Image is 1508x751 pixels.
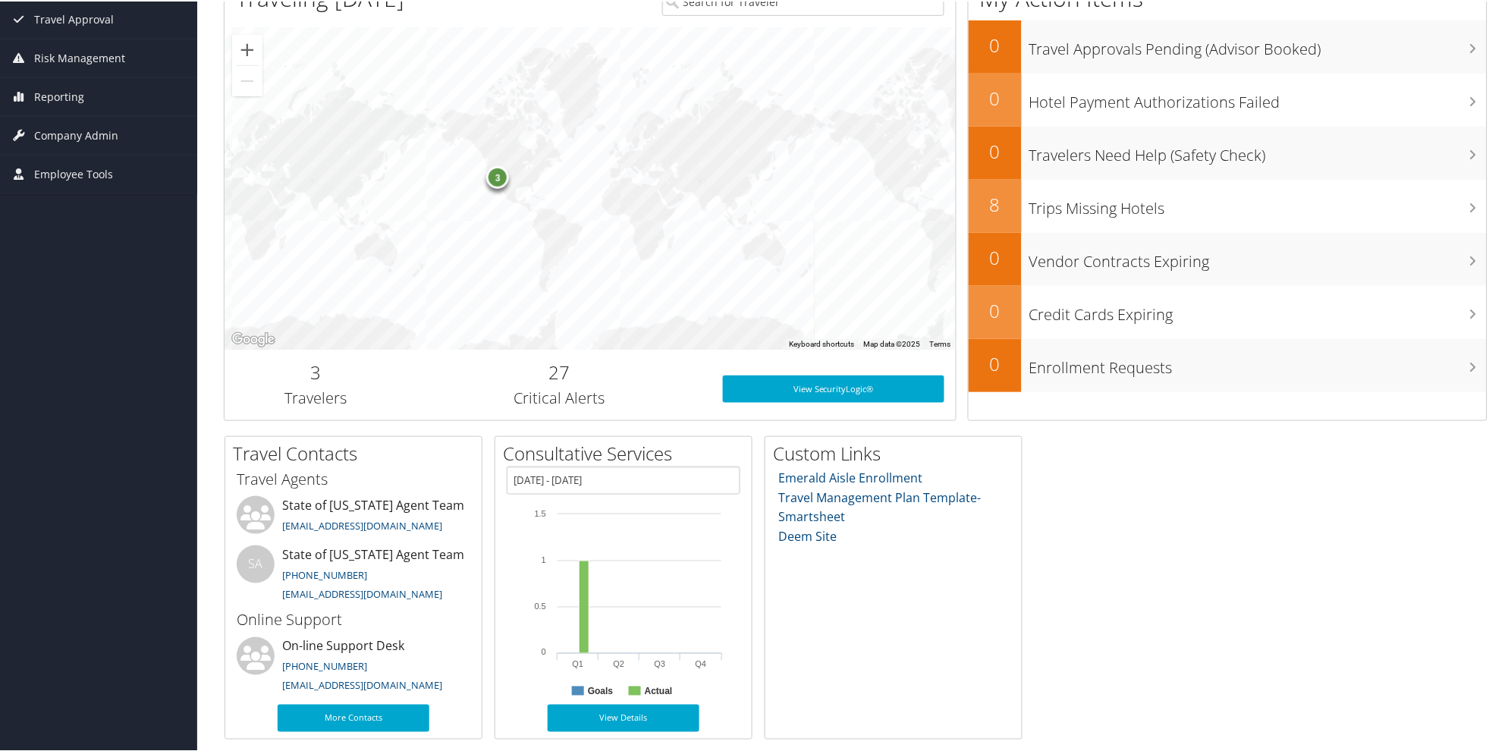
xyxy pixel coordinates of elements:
h2: 0 [969,137,1022,163]
a: 0Vendor Contracts Expiring [969,231,1487,284]
a: More Contacts [278,703,429,731]
span: Map data ©2025 [864,338,921,347]
a: [PHONE_NUMBER] [282,567,367,580]
h2: 3 [236,358,396,384]
text: Q1 [573,658,584,668]
li: On-line Support Desk [229,636,478,698]
a: 8Trips Missing Hotels [969,178,1487,231]
a: Deem Site [779,526,837,543]
a: Terms (opens in new tab) [930,338,951,347]
h2: 0 [969,297,1022,322]
h3: Travelers [236,386,396,407]
div: 3 [486,165,509,187]
a: View Details [548,703,699,731]
tspan: 1.5 [535,507,546,517]
h2: 0 [969,31,1022,57]
h2: Consultative Services [503,439,752,465]
a: 0Enrollment Requests [969,338,1487,391]
h2: 0 [969,84,1022,110]
a: [EMAIL_ADDRESS][DOMAIN_NAME] [282,677,442,691]
h2: 27 [419,358,700,384]
text: Q3 [655,658,666,668]
span: Company Admin [34,115,118,153]
h3: Trips Missing Hotels [1029,189,1487,218]
a: Travel Management Plan Template- Smartsheet [779,488,982,524]
h3: Online Support [237,608,470,630]
a: 0Travelers Need Help (Safety Check) [969,125,1487,178]
a: 0Credit Cards Expiring [969,284,1487,338]
h3: Travelers Need Help (Safety Check) [1029,136,1487,165]
div: SA [237,544,275,582]
text: Goals [588,685,614,696]
h3: Hotel Payment Authorizations Failed [1029,83,1487,112]
h3: Critical Alerts [419,386,700,407]
a: [EMAIL_ADDRESS][DOMAIN_NAME] [282,586,442,599]
span: Employee Tools [34,154,113,192]
h2: Custom Links [773,439,1022,465]
h2: 0 [969,244,1022,269]
tspan: 1 [542,554,546,563]
a: Open this area in Google Maps (opens a new window) [228,328,278,348]
h3: Travel Approvals Pending (Advisor Booked) [1029,30,1487,58]
img: Google [228,328,278,348]
h2: Travel Contacts [233,439,482,465]
li: State of [US_STATE] Agent Team [229,495,478,544]
h2: 0 [969,350,1022,375]
a: 0Travel Approvals Pending (Advisor Booked) [969,19,1487,72]
span: Risk Management [34,38,125,76]
a: View SecurityLogic® [723,374,944,401]
button: Keyboard shortcuts [790,338,855,348]
h3: Enrollment Requests [1029,348,1487,377]
text: Actual [645,685,673,696]
button: Zoom out [232,64,262,95]
li: State of [US_STATE] Agent Team [229,544,478,606]
h3: Travel Agents [237,467,470,489]
span: Reporting [34,77,84,115]
tspan: 0.5 [535,600,546,609]
a: 0Hotel Payment Authorizations Failed [969,72,1487,125]
h3: Vendor Contracts Expiring [1029,242,1487,271]
button: Zoom in [232,33,262,64]
h2: 8 [969,190,1022,216]
a: [PHONE_NUMBER] [282,658,367,672]
tspan: 0 [542,646,546,655]
text: Q2 [614,658,625,668]
a: Emerald Aisle Enrollment [779,468,923,485]
a: [EMAIL_ADDRESS][DOMAIN_NAME] [282,517,442,531]
text: Q4 [696,658,707,668]
h3: Credit Cards Expiring [1029,295,1487,324]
